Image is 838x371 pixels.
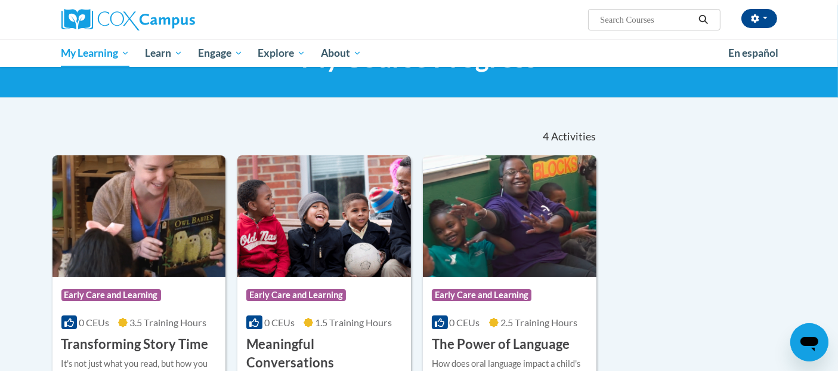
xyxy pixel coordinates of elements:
[137,39,190,67] a: Learn
[61,9,288,30] a: Cox Campus
[728,47,778,59] span: En español
[423,155,596,277] img: Course Logo
[321,46,361,60] span: About
[52,155,226,277] img: Course Logo
[246,289,346,301] span: Early Care and Learning
[61,9,195,30] img: Cox Campus
[190,39,251,67] a: Engage
[145,46,183,60] span: Learn
[790,323,828,361] iframe: Button to launch messaging window
[599,13,694,27] input: Search Courses
[721,41,786,66] a: En español
[129,317,206,328] span: 3.5 Training Hours
[61,289,161,301] span: Early Care and Learning
[694,13,712,27] button: Search
[54,39,138,67] a: My Learning
[543,130,549,143] span: 4
[500,317,577,328] span: 2.5 Training Hours
[79,317,109,328] span: 0 CEUs
[741,9,777,28] button: Account Settings
[44,39,795,67] div: Main menu
[432,289,531,301] span: Early Care and Learning
[258,46,305,60] span: Explore
[450,317,480,328] span: 0 CEUs
[551,130,596,143] span: Activities
[198,46,243,60] span: Engage
[264,317,295,328] span: 0 CEUs
[313,39,369,67] a: About
[61,46,129,60] span: My Learning
[237,155,411,277] img: Course Logo
[61,335,209,354] h3: Transforming Story Time
[432,335,570,354] h3: The Power of Language
[250,39,313,67] a: Explore
[315,317,392,328] span: 1.5 Training Hours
